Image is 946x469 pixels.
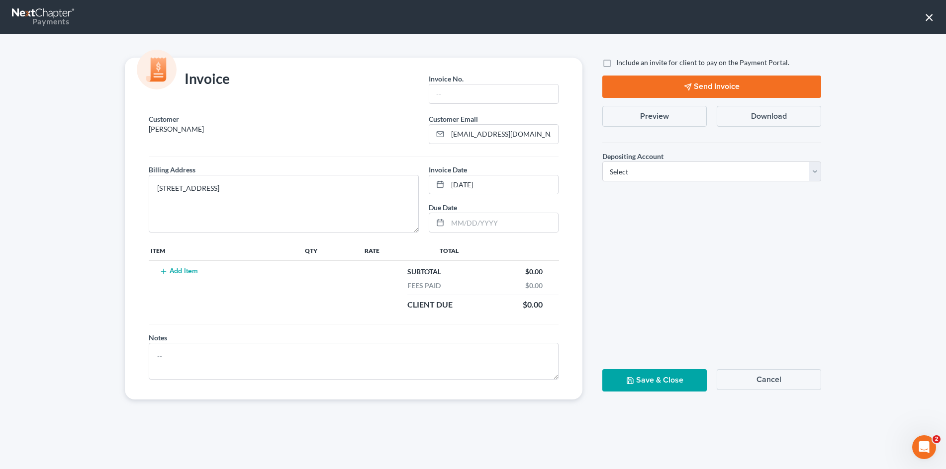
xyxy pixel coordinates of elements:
[402,299,458,311] div: Client Due
[402,267,446,277] div: Subtotal
[429,202,457,213] label: Due Date
[12,16,69,27] div: Payments
[429,75,464,83] span: Invoice No.
[303,240,363,260] th: Qty
[602,152,663,160] span: Depositing Account
[149,165,195,174] span: Billing Address
[448,213,558,232] input: MM/DD/YYYY
[429,84,558,103] input: --
[717,106,821,127] button: Download
[717,369,821,390] button: Cancel
[144,70,235,89] div: Invoice
[602,106,707,127] button: Preview
[429,115,478,123] span: Customer Email
[520,281,548,291] div: $0.00
[602,369,707,391] button: Save & Close
[402,281,446,291] div: Fees Paid
[602,76,821,98] button: Send Invoice
[933,435,941,443] span: 2
[149,124,419,134] p: [PERSON_NAME]
[149,114,179,124] label: Customer
[520,267,548,277] div: $0.00
[616,58,789,67] span: Include an invite for client to pay on the Payment Portal.
[518,299,548,311] div: $0.00
[448,125,558,144] input: Enter email...
[12,5,76,29] a: Payments
[363,240,432,260] th: Rate
[137,50,177,89] img: icon-money-cc55cd5b71ee43c44ef0efbab91310903cbf28f8221dba23c0d5ca797e203e98.svg
[432,240,559,260] th: Total
[157,267,200,275] button: Add Item
[429,165,467,174] span: Invoice Date
[912,435,936,459] iframe: Intercom live chat
[925,9,934,25] button: ×
[448,175,558,194] input: MM/DD/YYYY
[149,332,167,343] label: Notes
[149,240,303,260] th: Item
